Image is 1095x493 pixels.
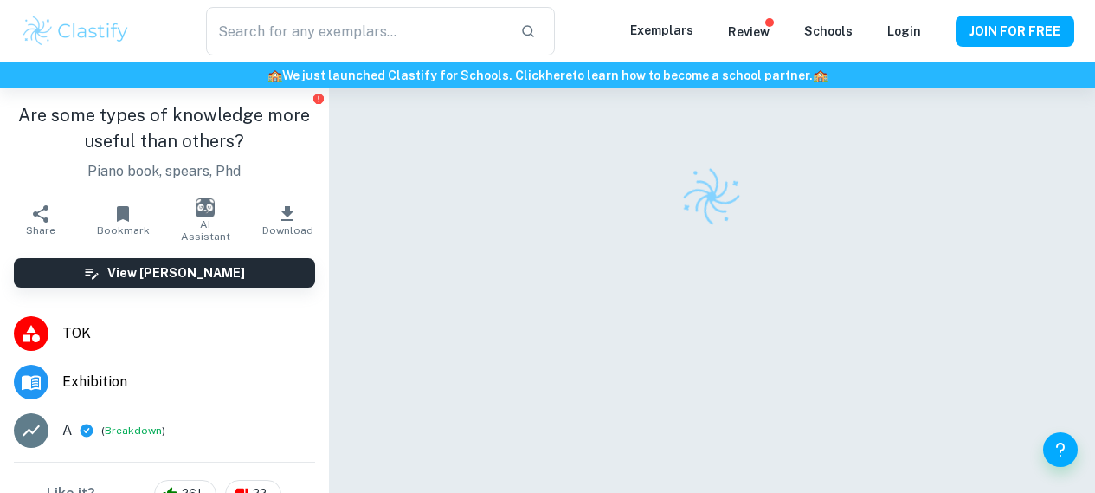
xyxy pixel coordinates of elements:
button: Report issue [312,92,325,105]
p: Piano book, spears, Phd [14,161,315,182]
button: Help and Feedback [1043,432,1078,467]
button: Bookmark [82,196,164,244]
span: 🏫 [813,68,828,82]
button: JOIN FOR FREE [956,16,1074,47]
span: Download [262,224,313,237]
button: Breakdown [105,423,162,438]
h6: We just launched Clastify for Schools. Click to learn how to become a school partner. [3,66,1092,85]
span: ( ) [101,423,165,439]
button: AI Assistant [164,196,247,244]
span: TOK [62,323,315,344]
button: Download [247,196,329,244]
img: AI Assistant [196,198,215,217]
span: Bookmark [97,224,150,237]
img: Clastify logo [675,159,749,233]
img: Clastify logo [21,14,131,49]
input: Search for any exemplars... [206,7,507,55]
p: Review [728,23,770,42]
span: 🏫 [267,68,282,82]
h6: View [PERSON_NAME] [107,263,245,282]
span: Exhibition [62,372,315,392]
a: Schools [804,24,853,38]
span: AI Assistant [175,218,236,243]
h1: Are some types of knowledge more useful than others? [14,102,315,154]
p: Exemplars [630,21,693,40]
a: Login [887,24,921,38]
button: View [PERSON_NAME] [14,258,315,288]
a: here [545,68,572,82]
span: Share [26,224,55,237]
p: A [62,420,72,441]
